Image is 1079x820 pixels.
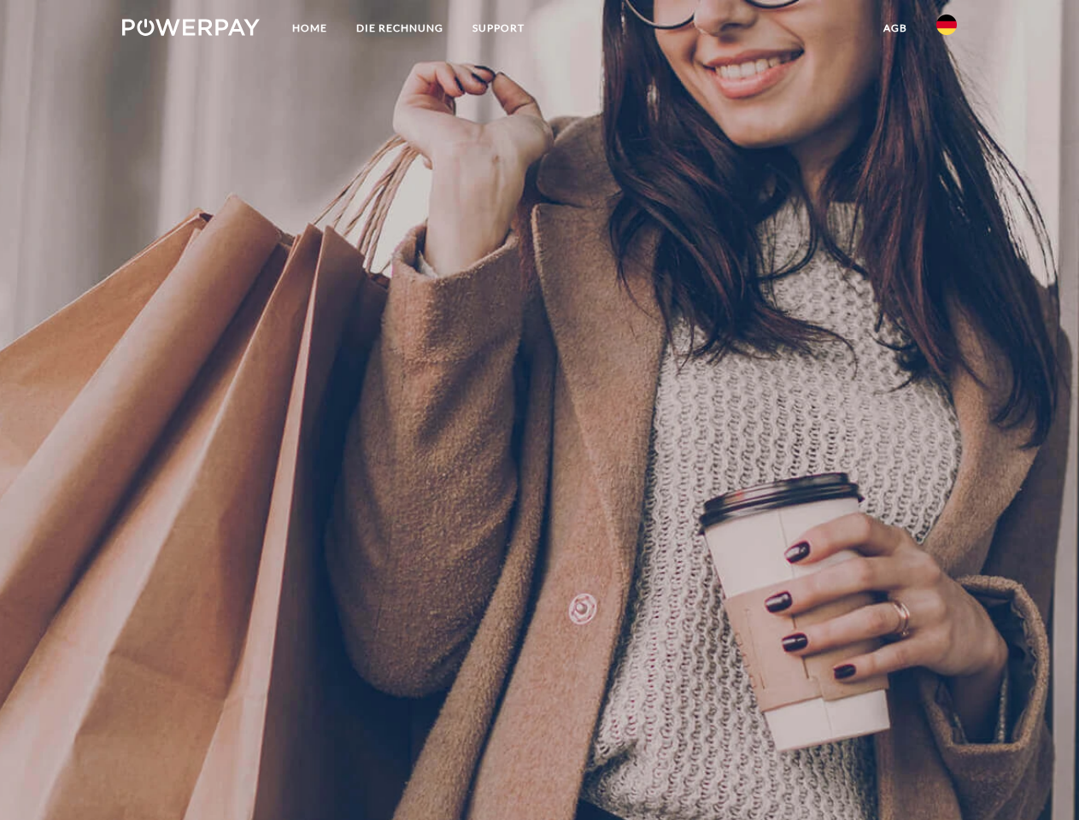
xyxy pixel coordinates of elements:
[936,15,957,35] img: de
[122,19,260,36] img: logo-powerpay-white.svg
[342,13,458,44] a: DIE RECHNUNG
[278,13,342,44] a: Home
[458,13,539,44] a: SUPPORT
[869,13,922,44] a: agb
